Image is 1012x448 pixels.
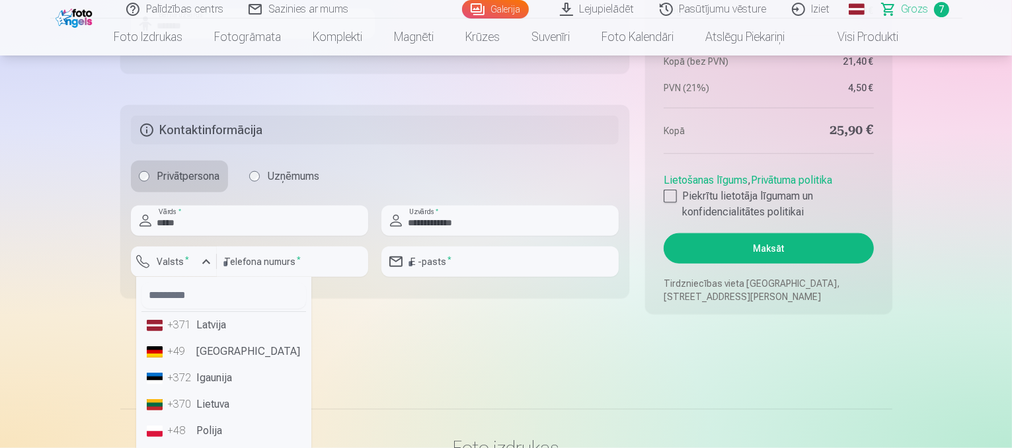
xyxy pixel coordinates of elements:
div: +49 [168,344,194,359]
img: /fa1 [56,5,96,28]
li: Latvija [141,312,306,338]
a: Atslēgu piekariņi [689,19,800,56]
a: Visi produkti [800,19,914,56]
span: 7 [934,2,949,17]
dt: Kopā [664,122,762,140]
label: Piekrītu lietotāja līgumam un konfidencialitātes politikai [664,188,873,220]
button: Valsts* [131,246,217,277]
dd: 4,50 € [775,81,874,94]
span: Grozs [902,1,929,17]
a: Fotogrāmata [198,19,297,56]
a: Suvenīri [516,19,586,56]
a: Komplekti [297,19,378,56]
a: Magnēti [378,19,449,56]
label: Uzņēmums [241,161,328,192]
dt: Kopā (bez PVN) [664,55,762,68]
dd: 21,40 € [775,55,874,68]
div: +372 [168,370,194,386]
a: Foto kalendāri [586,19,689,56]
input: Uzņēmums [249,171,260,182]
div: +370 [168,396,194,412]
a: Krūzes [449,19,516,56]
li: Polija [141,418,306,444]
div: +48 [168,423,194,439]
li: Igaunija [141,365,306,391]
dt: PVN (21%) [664,81,762,94]
div: +371 [168,317,194,333]
div: , [664,167,873,220]
h5: Kontaktinformācija [131,116,619,145]
a: Foto izdrukas [98,19,198,56]
button: Maksāt [664,233,873,264]
li: [GEOGRAPHIC_DATA] [141,338,306,365]
li: Lietuva [141,391,306,418]
label: Privātpersona [131,161,228,192]
label: Valsts [152,255,195,268]
dd: 25,90 € [775,122,874,140]
a: Lietošanas līgums [664,174,748,186]
p: Tirdzniecības vieta [GEOGRAPHIC_DATA], [STREET_ADDRESS][PERSON_NAME] [664,277,873,303]
a: Privātuma politika [751,174,832,186]
input: Privātpersona [139,171,149,182]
